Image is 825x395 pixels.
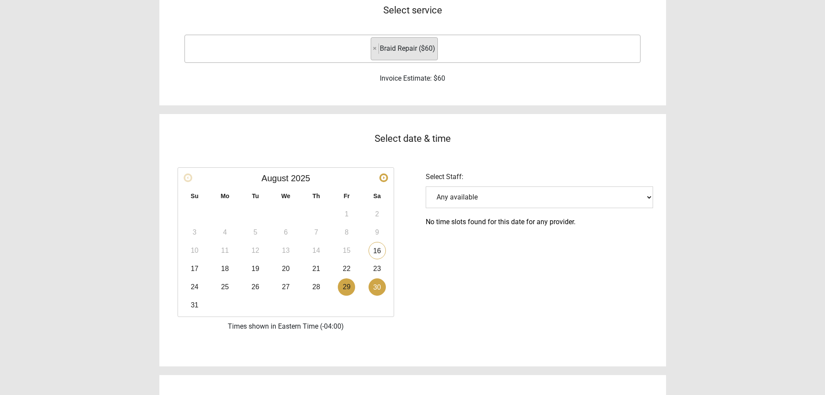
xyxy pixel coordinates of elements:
a: 18 [217,260,234,277]
a: 16 [369,242,386,259]
span: Next [380,174,387,181]
a: 23 [369,260,386,277]
span: 2025 [291,173,311,183]
a: 21 [307,260,325,277]
span: Select Staff: [426,173,463,181]
a: 26 [247,278,264,296]
div: Select date & time [159,114,666,163]
button: Remove item [371,43,379,54]
a: Next [379,173,388,182]
span: × [629,39,633,47]
span: Wednesday [281,193,291,199]
a: 20 [277,260,294,277]
div: No time slots found for this date for any provider. [413,217,666,227]
a: 17 [186,260,203,277]
a: 31 [186,297,203,314]
span: Braid Repair ($60) [380,44,435,52]
a: 29 [338,278,355,296]
span: Tuesday [252,193,259,199]
a: 24 [186,278,203,296]
span: Thursday [313,193,320,199]
a: 22 [338,260,355,277]
span: August [262,173,288,183]
span: Friday [343,193,349,199]
div: Times shown in Eastern Time (-04:00) [159,321,413,332]
button: Remove all items [629,37,634,46]
a: 25 [217,278,234,296]
a: 28 [307,278,325,296]
li: Braid Repair [371,37,438,60]
span: × [373,44,377,52]
a: 19 [247,260,264,277]
a: 27 [277,278,294,296]
a: 30 [369,278,386,296]
span: Sunday [191,193,198,199]
span: Monday [220,193,229,199]
span: Saturday [373,193,381,199]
